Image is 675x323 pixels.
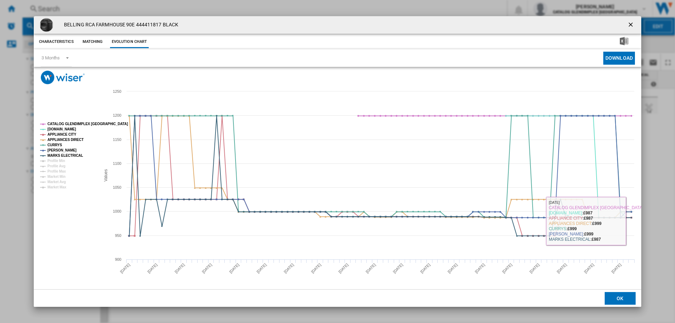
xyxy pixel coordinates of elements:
[113,89,121,93] tspan: 1250
[113,209,121,213] tspan: 1000
[624,18,638,32] button: getI18NText('BUTTONS.CLOSE_DIALOG')
[41,71,85,84] img: logo_wiser_300x94.png
[603,52,635,65] button: Download
[419,263,431,274] tspan: [DATE]
[47,175,65,179] tspan: Market Min
[47,122,128,126] tspan: CATALOG GLENDIMPLEX [GEOGRAPHIC_DATA]
[103,169,108,181] tspan: Values
[611,263,622,274] tspan: [DATE]
[47,127,76,131] tspan: [DOMAIN_NAME]
[47,138,84,142] tspan: APPLIANCES DIRECT
[447,263,458,274] tspan: [DATE]
[113,161,121,166] tspan: 1100
[605,292,636,305] button: OK
[310,263,322,274] tspan: [DATE]
[113,113,121,117] tspan: 1200
[47,148,77,152] tspan: [PERSON_NAME]
[113,185,121,189] tspan: 1050
[77,35,108,48] button: Matching
[609,35,639,48] button: Download in Excel
[147,263,158,274] tspan: [DATE]
[47,185,66,189] tspan: Market Max
[110,35,149,48] button: Evolution chart
[47,164,65,168] tspan: Profile Avg
[474,263,486,274] tspan: [DATE]
[620,37,628,45] img: excel-24x24.png
[392,263,404,274] tspan: [DATE]
[627,21,636,30] ng-md-icon: getI18NText('BUTTONS.CLOSE_DIALOG')
[283,263,295,274] tspan: [DATE]
[174,263,185,274] tspan: [DATE]
[115,257,121,261] tspan: 900
[34,16,641,307] md-dialog: Product popup
[47,154,83,157] tspan: MARKS ELECTRICAL
[337,263,349,274] tspan: [DATE]
[113,137,121,142] tspan: 1150
[41,55,60,60] div: 3 Months
[47,143,62,147] tspan: CURRYS
[529,263,540,274] tspan: [DATE]
[256,263,267,274] tspan: [DATE]
[47,133,76,136] tspan: APPLIANCE CITY
[501,263,513,274] tspan: [DATE]
[556,263,567,274] tspan: [DATE]
[47,159,65,163] tspan: Profile Min
[119,263,131,274] tspan: [DATE]
[583,263,595,274] tspan: [DATE]
[201,263,213,274] tspan: [DATE]
[365,263,377,274] tspan: [DATE]
[60,21,178,28] h4: BELLING RCA FARMHOUSE 90E 444411817 BLACK
[39,18,53,32] img: 444411817.jpg
[115,233,121,238] tspan: 950
[47,169,66,173] tspan: Profile Max
[47,180,66,184] tspan: Market Avg
[37,35,76,48] button: Characteristics
[229,263,240,274] tspan: [DATE]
